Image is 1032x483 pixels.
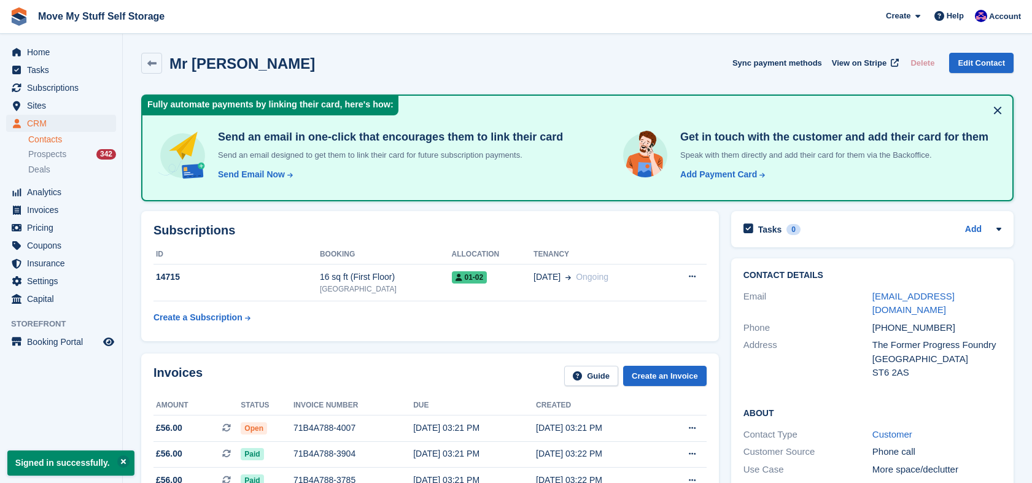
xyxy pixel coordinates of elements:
a: Add [965,223,982,237]
p: Speak with them directly and add their card for them via the Backoffice. [675,149,988,161]
button: Sync payment methods [732,53,822,73]
h4: Send an email in one-click that encourages them to link their card [213,130,563,144]
a: menu [6,255,116,272]
img: Jade Whetnall [975,10,987,22]
span: £56.00 [156,447,182,460]
span: Booking Portal [27,333,101,350]
span: Deals [28,164,50,176]
div: [DATE] 03:21 PM [413,447,536,460]
div: [GEOGRAPHIC_DATA] [872,352,1001,366]
div: [DATE] 03:21 PM [413,422,536,435]
th: Booking [320,245,452,265]
a: menu [6,333,116,350]
span: Help [947,10,964,22]
th: Status [241,396,293,415]
h2: Contact Details [743,271,1001,280]
a: menu [6,44,116,61]
div: [GEOGRAPHIC_DATA] [320,284,452,295]
div: Send Email Now [218,168,285,181]
a: menu [6,79,116,96]
div: Add Payment Card [680,168,757,181]
a: Move My Stuff Self Storage [33,6,169,26]
a: menu [6,97,116,114]
a: menu [6,237,116,254]
div: More space/declutter [872,463,1001,477]
a: View on Stripe [827,53,901,73]
a: menu [6,115,116,132]
span: Tasks [27,61,101,79]
img: send-email-b5881ef4c8f827a638e46e229e590028c7e36e3a6c99d2365469aff88783de13.svg [157,130,208,181]
a: Edit Contact [949,53,1014,73]
span: CRM [27,115,101,132]
span: Sites [27,97,101,114]
span: [DATE] [533,271,561,284]
div: Phone [743,321,872,335]
span: £56.00 [156,422,182,435]
a: Add Payment Card [675,168,766,181]
h2: Subscriptions [153,223,707,238]
a: menu [6,184,116,201]
span: Storefront [11,318,122,330]
div: 71B4A788-4007 [293,422,413,435]
span: Settings [27,272,101,290]
a: Prospects 342 [28,148,116,161]
div: Fully automate payments by linking their card, here's how: [142,96,398,115]
div: 16 sq ft (First Floor) [320,271,452,284]
span: View on Stripe [832,57,887,69]
a: menu [6,219,116,236]
span: Account [989,10,1021,23]
a: Customer [872,429,912,439]
a: Create a Subscription [153,306,250,329]
img: get-in-touch-e3e95b6451f4e49772a6039d3abdde126589d6f45a760754adfa51be33bf0f70.svg [620,130,670,180]
div: 71B4A788-3904 [293,447,413,460]
a: Contacts [28,134,116,145]
th: ID [153,245,320,265]
div: Customer Source [743,445,872,459]
button: Delete [906,53,939,73]
div: [DATE] 03:22 PM [536,447,659,460]
a: menu [6,201,116,218]
div: 14715 [153,271,320,284]
div: Address [743,338,872,380]
span: Invoices [27,201,101,218]
span: Capital [27,290,101,307]
span: Coupons [27,237,101,254]
div: 0 [786,224,801,235]
span: Pricing [27,219,101,236]
div: Phone call [872,445,1001,459]
a: [EMAIL_ADDRESS][DOMAIN_NAME] [872,291,955,315]
img: stora-icon-8386f47178a22dfd0bd8f6a31ec36ba5ce8667c1dd55bd0f319d3a0aa187defe.svg [10,7,28,26]
h2: About [743,406,1001,419]
a: menu [6,272,116,290]
a: Deals [28,163,116,176]
a: menu [6,290,116,307]
div: 342 [96,149,116,160]
a: Preview store [101,334,116,349]
span: Ongoing [576,272,608,282]
th: Created [536,396,659,415]
div: The Former Progress Foundry [872,338,1001,352]
h2: Tasks [758,224,782,235]
div: [PHONE_NUMBER] [872,321,1001,335]
div: Contact Type [743,428,872,442]
div: Email [743,290,872,317]
a: menu [6,61,116,79]
span: Subscriptions [27,79,101,96]
a: Create an Invoice [623,366,707,386]
th: Due [413,396,536,415]
div: Use Case [743,463,872,477]
div: ST6 2AS [872,366,1001,380]
th: Invoice number [293,396,413,415]
th: Tenancy [533,245,662,265]
p: Send an email designed to get them to link their card for future subscription payments. [213,149,563,161]
h2: Mr [PERSON_NAME] [169,55,315,72]
h4: Get in touch with the customer and add their card for them [675,130,988,144]
th: Amount [153,396,241,415]
span: Analytics [27,184,101,201]
span: Home [27,44,101,61]
a: Guide [564,366,618,386]
span: Paid [241,448,263,460]
div: Create a Subscription [153,311,242,324]
span: Insurance [27,255,101,272]
h2: Invoices [153,366,203,386]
